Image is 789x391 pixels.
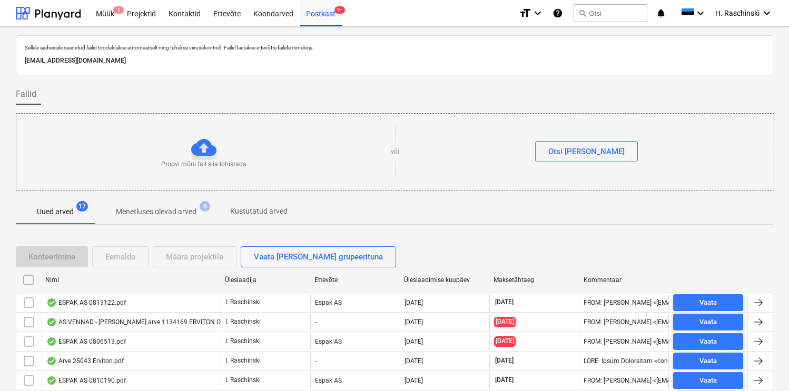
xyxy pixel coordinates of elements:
[761,7,773,19] i: keyboard_arrow_down
[113,6,124,14] span: 1
[16,113,774,191] div: Proovi mõni fail siia lohistadavõiOtsi [PERSON_NAME]
[310,333,400,350] div: Espak AS
[230,206,288,217] p: Kustutatud arved
[46,357,124,365] div: Arve 25043 Erviton.pdf
[46,337,57,346] div: Andmed failist loetud
[673,353,743,369] button: Vaata
[584,276,665,284] div: Kommentaar
[25,44,764,51] p: Sellele aadressile saadetud failid töödeldakse automaatselt ning tehakse viirusekontroll. Failid ...
[405,357,423,365] div: [DATE]
[699,316,717,328] div: Vaata
[225,298,261,307] p: I. Raschinski
[46,376,57,385] div: Andmed failist loetud
[37,206,74,217] p: Uued arved
[225,317,261,326] p: I. Raschinski
[548,145,625,158] div: Otsi [PERSON_NAME]
[519,7,531,19] i: format_size
[535,141,638,162] button: Otsi [PERSON_NAME]
[673,294,743,311] button: Vaata
[116,206,196,217] p: Menetluses olevad arved
[310,353,400,369] div: -
[699,336,717,348] div: Vaata
[715,9,760,17] span: H. Raschinski
[694,7,707,19] i: keyboard_arrow_down
[310,294,400,311] div: Espak AS
[405,338,423,345] div: [DATE]
[46,357,57,365] div: Andmed failist loetud
[494,356,515,365] span: [DATE]
[241,246,396,267] button: Vaata [PERSON_NAME] grupeerituna
[225,356,261,365] p: I. Raschinski
[404,276,485,284] div: Üleslaadimise kuupäev
[494,336,516,346] span: [DATE]
[673,314,743,330] button: Vaata
[254,250,383,264] div: Vaata [PERSON_NAME] grupeerituna
[46,376,126,385] div: ESPAK AS 0810190.pdf
[225,276,306,284] div: Üleslaadija
[673,372,743,389] button: Vaata
[46,298,126,307] div: ESPAK AS 0813122.pdf
[699,297,717,309] div: Vaata
[494,376,515,385] span: [DATE]
[310,314,400,330] div: -
[405,377,423,384] div: [DATE]
[574,4,647,22] button: Otsi
[391,147,399,156] p: või
[46,318,57,326] div: Andmed failist loetud
[494,276,575,284] div: Maksetähtaeg
[494,317,516,327] span: [DATE]
[45,276,216,284] div: Nimi
[405,299,423,306] div: [DATE]
[46,318,236,326] div: AS VENNAD - [PERSON_NAME] arve 1134169 ERVITON OU.pdf
[225,337,261,346] p: I. Raschinski
[494,298,515,307] span: [DATE]
[225,376,261,385] p: I. Raschinski
[314,276,396,284] div: Ettevõte
[200,201,210,212] span: 6
[405,318,423,326] div: [DATE]
[161,160,246,169] p: Proovi mõni fail siia lohistada
[25,55,764,66] p: [EMAIL_ADDRESS][DOMAIN_NAME]
[531,7,544,19] i: keyboard_arrow_down
[699,355,717,367] div: Vaata
[673,333,743,350] button: Vaata
[46,298,57,307] div: Andmed failist loetud
[46,337,126,346] div: ESPAK AS 0806513.pdf
[578,9,587,17] span: search
[656,7,666,19] i: notifications
[699,375,717,387] div: Vaata
[553,7,563,19] i: Abikeskus
[334,6,345,14] span: 9+
[16,88,36,101] span: Failid
[310,372,400,389] div: Espak AS
[76,201,88,212] span: 17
